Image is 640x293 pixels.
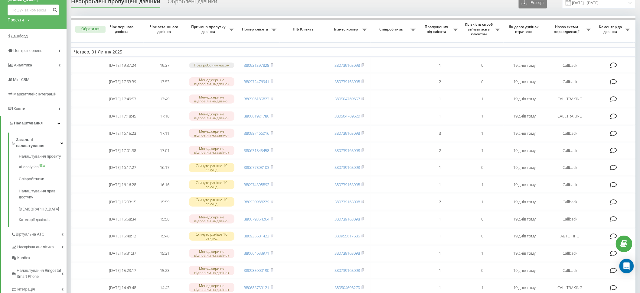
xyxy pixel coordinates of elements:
span: Налаштування Ringostat Smart Phone [17,268,61,280]
a: 380930988229 [244,199,269,204]
td: 16:16 [144,177,186,193]
button: Обрати всі [75,26,106,33]
span: Налаштування проєкту [19,153,61,159]
td: Callback [546,74,594,90]
td: [DATE] 17:49:53 [101,91,144,107]
td: 0 [461,58,504,73]
a: 380935501422 [244,233,269,239]
td: Callback [546,125,594,141]
td: 15:31 [144,245,186,261]
td: 2 [419,194,461,210]
div: Проекти [8,17,24,23]
a: Категорії дзвінків [19,215,67,223]
div: Менеджери не відповіли на дзвінок [189,146,234,155]
td: Callback [546,159,594,175]
a: 380987466016 [244,130,269,136]
div: Скинуто раніше 10 секунд [189,163,234,172]
span: Кількість спроб зв'язатись з клієнтом [464,22,495,36]
div: Менеджери не відповіли на дзвінок [189,214,234,224]
a: 380739163098 [335,250,360,256]
span: AI analytics [19,164,39,170]
td: [DATE] 16:17:27 [101,159,144,175]
a: 380985000190 [244,268,269,273]
td: 19 днів тому [504,194,546,210]
span: Час останнього дзвінка [149,24,181,34]
a: 380739163098 [335,130,360,136]
a: 380739163098 [335,79,360,84]
a: 380661921786 [244,113,269,119]
a: 380739163098 [335,199,360,204]
td: Callback [546,143,594,159]
td: [DATE] 17:18:45 [101,108,144,124]
td: [DATE] 15:23:17 [101,262,144,279]
td: 16:17 [144,159,186,175]
td: 0 [461,262,504,279]
span: Як довго дзвінок втрачено [508,24,541,34]
span: ПІБ Клієнта [285,27,323,32]
span: Категорії дзвінків [19,217,50,223]
span: Колбек [17,255,30,261]
td: 15:58 [144,211,186,227]
a: 380679354264 [244,216,269,222]
td: 1 [419,91,461,107]
div: Менеджери не відповіли на дзвінок [189,95,234,104]
td: 19 днів тому [504,211,546,227]
td: 0 [461,159,504,175]
a: 380739163098 [335,268,360,273]
span: Загальні налаштування [16,137,60,149]
td: Callback [546,211,594,227]
a: 380739163098 [335,148,360,153]
td: Callback [546,245,594,261]
span: Причина пропуску дзвінка [189,24,229,34]
div: Скинуто раніше 10 секунд [189,180,234,189]
td: 1 [461,143,504,159]
a: [DEMOGRAPHIC_DATA] [19,203,67,215]
a: 380504606270 [335,285,360,290]
span: Наскрізна аналітика [17,244,54,250]
div: Менеджери не відповіли на дзвінок [189,249,234,258]
td: CALLTRAKING [546,108,594,124]
td: 19 днів тому [504,262,546,279]
a: Налаштування проєкту [19,153,67,161]
td: 1 [461,245,504,261]
td: 17:53 [144,74,186,90]
a: 380955617685 [335,233,360,239]
div: Менеджери не відповіли на дзвінок [189,129,234,138]
td: [DATE] 17:53:39 [101,74,144,90]
td: 1 [419,177,461,193]
div: Менеджери не відповіли на дзвінок [189,77,234,86]
td: [DATE] 19:37:24 [101,58,144,73]
td: 1 [419,159,461,175]
td: Callback [546,58,594,73]
span: Аналiтика [14,63,32,67]
td: 19:37 [144,58,186,73]
div: Скинуто раніше 10 секунд [189,197,234,206]
span: Співробітники [19,176,44,182]
td: CALLTRAKING [546,91,594,107]
td: 17:18 [144,108,186,124]
a: Налаштування [1,116,67,130]
span: Номер клієнта [240,27,271,32]
a: 380739163098 [335,182,360,187]
td: [DATE] 16:16:28 [101,177,144,193]
td: Callback [546,262,594,279]
td: 15:59 [144,194,186,210]
td: 19 днів тому [504,228,546,244]
td: 17:01 [144,143,186,159]
a: 380631843458 [244,148,269,153]
td: 1 [461,177,504,193]
a: Співробітники [19,173,67,185]
td: 17:49 [144,91,186,107]
td: 2 [419,74,461,90]
span: Співробітник [374,27,410,32]
a: Загальні налаштування [11,133,67,151]
td: 0 [461,228,504,244]
td: 19 днів тому [504,245,546,261]
td: Callback [546,177,594,193]
td: 0 [461,211,504,227]
span: Центр звернень [13,48,42,53]
td: 3 [419,125,461,141]
a: 380739163098 [335,63,360,68]
td: 1 [419,228,461,244]
span: Бізнес номер [331,27,362,32]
